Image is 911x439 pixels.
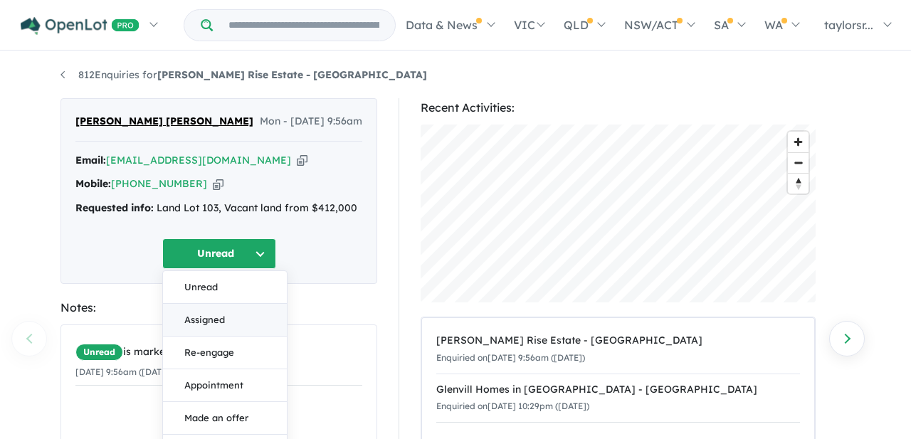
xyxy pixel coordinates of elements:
img: Openlot PRO Logo White [21,17,139,35]
a: Glenvill Homes in [GEOGRAPHIC_DATA] - [GEOGRAPHIC_DATA]Enquiried on[DATE] 10:29pm ([DATE]) [436,374,800,423]
div: [PERSON_NAME] Rise Estate - [GEOGRAPHIC_DATA] [436,332,800,349]
div: Land Lot 103, Vacant land from $412,000 [75,200,362,217]
span: [PERSON_NAME] [PERSON_NAME] [75,113,253,130]
button: Unread [163,271,287,304]
div: Recent Activities: [421,98,816,117]
button: Zoom out [788,152,809,173]
strong: Email: [75,154,106,166]
div: Glenvill Homes in [GEOGRAPHIC_DATA] - [GEOGRAPHIC_DATA] [436,381,800,398]
button: Copy [213,176,223,191]
span: Unread [75,344,123,361]
button: Made an offer [163,402,287,435]
small: Enquiried on [DATE] 10:29pm ([DATE]) [436,401,589,411]
strong: Requested info: [75,201,154,214]
button: Zoom in [788,132,809,152]
span: Zoom out [788,153,809,173]
div: Notes: [60,298,377,317]
div: is marked. [75,344,362,361]
small: [DATE] 9:56am ([DATE]) [75,366,173,377]
span: Mon - [DATE] 9:56am [260,113,362,130]
canvas: Map [421,125,816,302]
input: Try estate name, suburb, builder or developer [216,10,392,41]
strong: Mobile: [75,177,111,190]
nav: breadcrumb [60,67,851,84]
a: [EMAIL_ADDRESS][DOMAIN_NAME] [106,154,291,166]
button: Reset bearing to north [788,173,809,194]
small: Enquiried on [DATE] 9:56am ([DATE]) [436,352,585,363]
button: Copy [297,153,307,168]
button: Assigned [163,304,287,337]
a: [PHONE_NUMBER] [111,177,207,190]
button: Re-engage [163,337,287,369]
span: Reset bearing to north [788,174,809,194]
strong: [PERSON_NAME] Rise Estate - [GEOGRAPHIC_DATA] [157,68,427,81]
button: Appointment [163,369,287,402]
span: taylorsr... [824,18,873,32]
button: Unread [162,238,276,269]
a: 812Enquiries for[PERSON_NAME] Rise Estate - [GEOGRAPHIC_DATA] [60,68,427,81]
a: [PERSON_NAME] Rise Estate - [GEOGRAPHIC_DATA]Enquiried on[DATE] 9:56am ([DATE]) [436,325,800,374]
